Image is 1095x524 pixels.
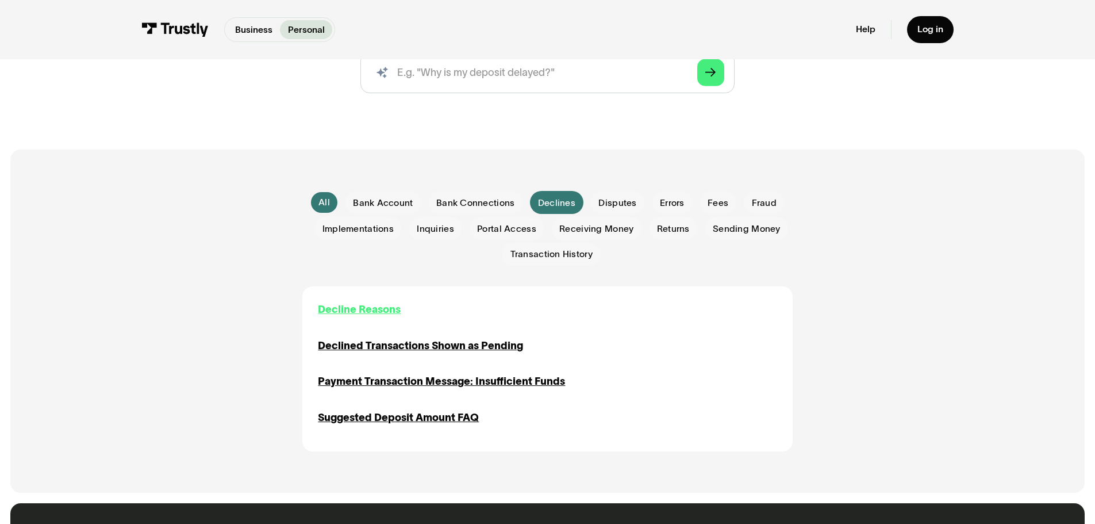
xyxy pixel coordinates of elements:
span: Fraud [752,197,777,209]
span: Implementations [322,223,394,235]
a: Decline Reasons [318,302,401,318]
form: Email Form [302,191,792,266]
a: Help [856,24,875,35]
a: All [311,192,338,213]
span: Transaction History [510,248,593,261]
a: Log in [907,16,954,43]
span: Returns [657,223,690,235]
span: Inquiries [417,223,454,235]
a: Payment Transaction Message: Insufficient Funds [318,374,565,389]
span: Receiving Money [559,223,633,235]
form: Search [360,52,734,93]
span: Sending Money [713,223,781,235]
div: Log in [917,24,943,35]
input: search [360,52,734,93]
span: Declines [538,197,575,209]
p: Business [235,23,272,37]
span: Disputes [598,197,636,209]
a: Suggested Deposit Amount FAQ [318,410,479,426]
span: Errors [660,197,685,209]
a: Declined Transactions Shown as Pending [318,338,523,354]
span: Bank Connections [436,197,514,209]
span: Bank Account [353,197,413,209]
img: Trustly Logo [141,22,209,37]
div: All [318,196,330,209]
p: Personal [288,23,325,37]
span: Fees [708,197,728,209]
a: Personal [280,20,332,39]
a: Business [227,20,280,39]
span: Portal Access [477,223,536,235]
